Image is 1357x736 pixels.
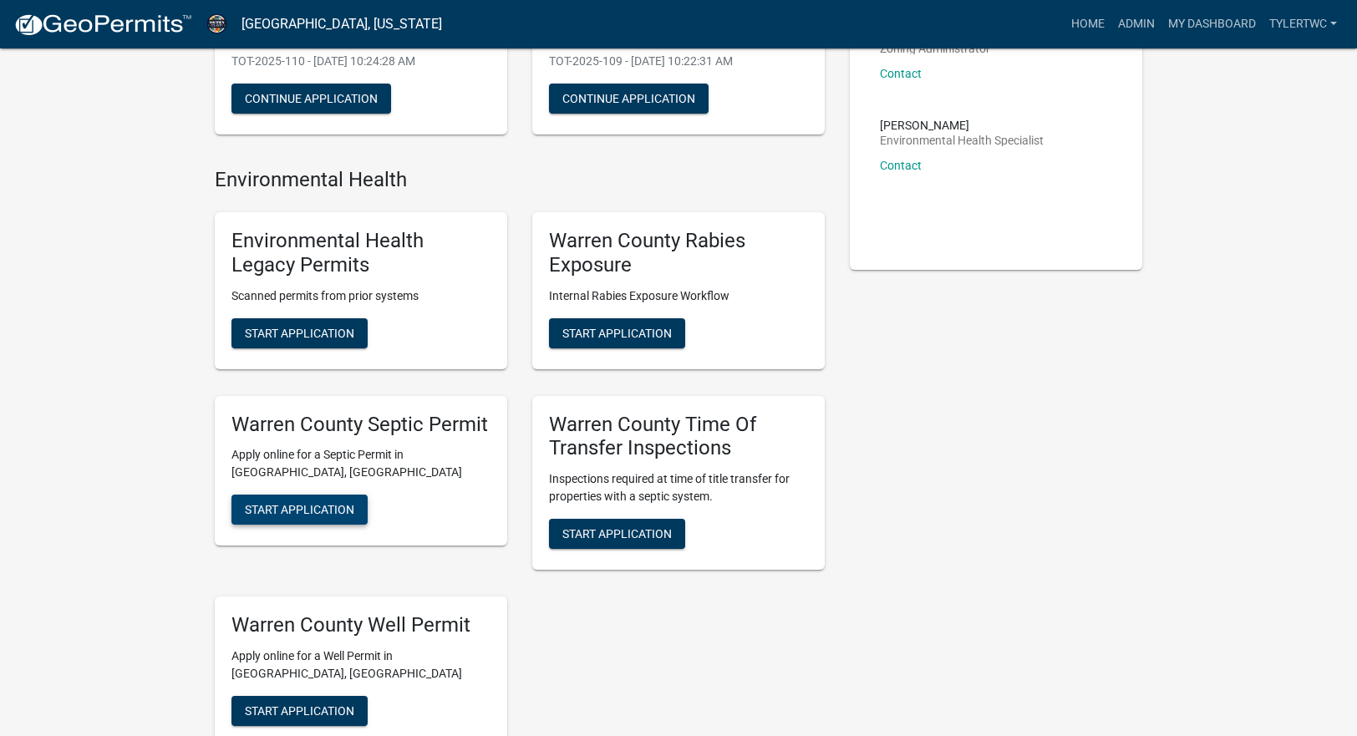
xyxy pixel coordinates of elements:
p: Internal Rabies Exposure Workflow [549,287,808,305]
span: Start Application [562,527,672,541]
span: Start Application [245,503,354,516]
span: Start Application [562,326,672,339]
a: Contact [880,67,922,80]
span: Start Application [245,704,354,718]
p: TOT-2025-110 - [DATE] 10:24:28 AM [231,53,490,70]
a: TylerTWC [1263,8,1344,40]
img: Warren County, Iowa [206,13,228,35]
a: Contact [880,159,922,172]
button: Continue Application [231,84,391,114]
p: Environmental Health Specialist [880,135,1044,146]
a: My Dashboard [1161,8,1263,40]
p: Apply online for a Well Permit in [GEOGRAPHIC_DATA], [GEOGRAPHIC_DATA] [231,647,490,683]
p: Zoning Administrator [880,43,990,54]
h5: Warren County Well Permit [231,613,490,637]
p: Apply online for a Septic Permit in [GEOGRAPHIC_DATA], [GEOGRAPHIC_DATA] [231,446,490,481]
a: Admin [1111,8,1161,40]
a: [GEOGRAPHIC_DATA], [US_STATE] [241,10,442,38]
button: Start Application [231,696,368,726]
h5: Environmental Health Legacy Permits [231,229,490,277]
h5: Warren County Time Of Transfer Inspections [549,413,808,461]
h5: Warren County Septic Permit [231,413,490,437]
h5: Warren County Rabies Exposure [549,229,808,277]
button: Continue Application [549,84,709,114]
p: Inspections required at time of title transfer for properties with a septic system. [549,470,808,505]
button: Start Application [549,318,685,348]
button: Start Application [231,318,368,348]
button: Start Application [231,495,368,525]
p: TOT-2025-109 - [DATE] 10:22:31 AM [549,53,808,70]
button: Start Application [549,519,685,549]
span: Start Application [245,326,354,339]
h4: Environmental Health [215,168,825,192]
p: Scanned permits from prior systems [231,287,490,305]
a: Home [1065,8,1111,40]
p: [PERSON_NAME] [880,119,1044,131]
